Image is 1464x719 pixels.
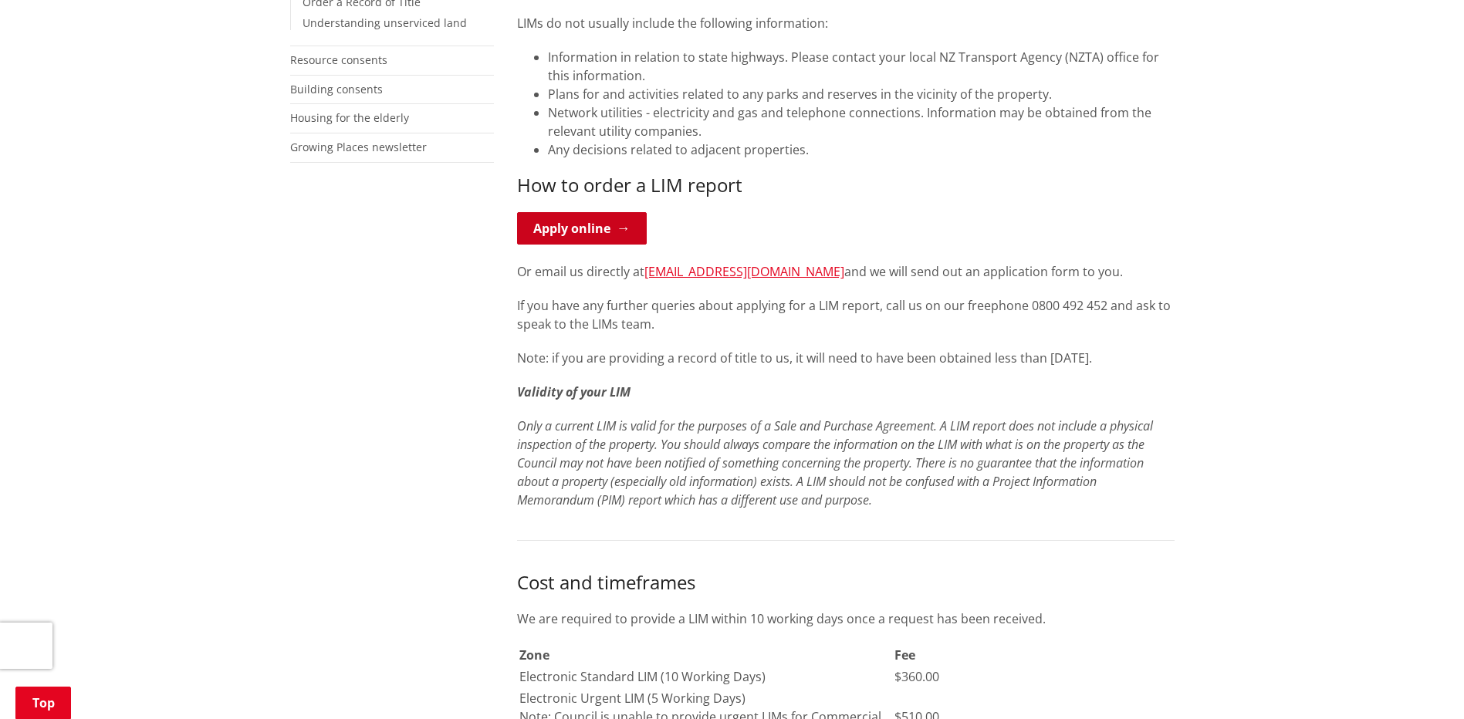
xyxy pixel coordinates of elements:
a: Housing for the elderly [290,110,409,125]
li: Information in relation to state highways. Please contact your local NZ Transport Agency (NZTA) o... [548,48,1175,85]
td: $360.00 [894,667,1166,687]
p: We are required to provide a LIM within 10 working days once a request has been received. [517,609,1175,628]
li: Any decisions related to adjacent properties. [548,140,1175,159]
strong: Fee [894,646,915,663]
td: Electronic Standard LIM (10 Working Days) [519,667,893,687]
strong: Zone [519,646,549,663]
a: Resource consents [290,52,387,67]
iframe: Messenger Launcher [1393,654,1449,710]
p: Note: if you are providing a record of title to us, it will need to have been obtained less than ... [517,349,1175,367]
p: LIMs do not usually include the following information: [517,14,1175,32]
em: Validity of your LIM [517,383,631,400]
p: Or email us directly at and we will send out an application form to you. [517,262,1175,281]
h3: How to order a LIM report [517,174,1175,197]
p: If you have any further queries about applying for a LIM report, call us on our freephone 0800 49... [517,296,1175,333]
em: Only a current LIM is valid for the purposes of a Sale and Purchase Agreement. A LIM report does ... [517,417,1153,508]
a: Top [15,687,71,719]
a: Building consents [290,82,383,96]
h3: Cost and timeframes [517,572,1175,594]
a: Understanding unserviced land [303,15,467,30]
a: Apply online [517,212,647,245]
li: Plans for and activities related to any parks and reserves in the vicinity of the property. [548,85,1175,103]
a: Growing Places newsletter [290,140,427,154]
a: [EMAIL_ADDRESS][DOMAIN_NAME] [644,263,844,280]
li: Network utilities - electricity and gas and telephone connections. Information may be obtained fr... [548,103,1175,140]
